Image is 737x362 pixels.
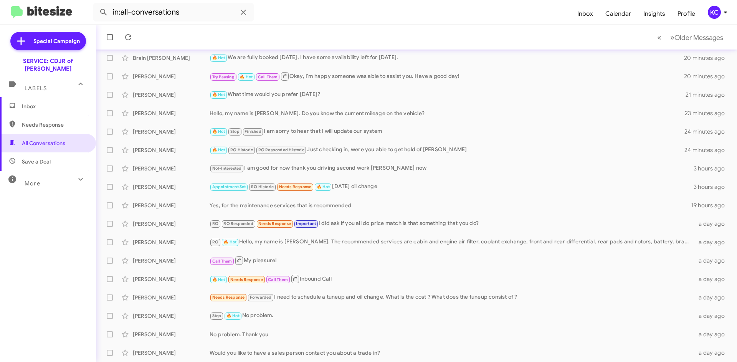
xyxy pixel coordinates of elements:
div: 24 minutes ago [685,146,731,154]
span: RO Responded Historic [258,147,304,152]
div: a day ago [694,331,731,338]
div: [PERSON_NAME] [133,91,210,99]
span: RO Historic [230,147,253,152]
div: [PERSON_NAME] [133,312,210,320]
div: Yes, for the maintenance services that is recommended [210,202,691,209]
button: KC [701,6,729,19]
span: 🔥 Hot [212,92,225,97]
div: 20 minutes ago [685,54,731,62]
div: Would you like to have a sales person contact you about a trade in? [210,349,694,357]
div: [PERSON_NAME] [133,238,210,246]
div: No problem. Thank you [210,331,694,338]
span: Not-Interested [212,166,242,171]
div: 24 minutes ago [685,128,731,136]
div: [PERSON_NAME] [133,146,210,154]
div: Hello, my name is [PERSON_NAME]. The recommended services are cabin and engine air filter, coolan... [210,238,694,246]
div: I am sorry to hear that I will update our system [210,127,685,136]
input: Search [93,3,254,21]
span: Forwarded [248,294,273,301]
div: 19 hours ago [691,202,731,209]
div: Okay, I'm happy someone was able to assist you. Have a good day! [210,71,685,81]
div: I am good for now thank you driving second work [PERSON_NAME] now [210,164,694,173]
span: Stop [212,313,221,318]
div: 20 minutes ago [685,73,731,80]
span: Profile [671,3,701,25]
span: All Conversations [22,139,65,147]
span: Special Campaign [33,37,80,45]
div: a day ago [694,220,731,228]
span: Needs Response [212,295,245,300]
div: a day ago [694,257,731,264]
div: [PERSON_NAME] [133,202,210,209]
nav: Page navigation example [653,30,728,45]
span: Inbox [22,102,87,110]
div: a day ago [694,294,731,301]
button: Previous [653,30,666,45]
span: « [657,33,661,42]
span: Important [296,221,316,226]
div: 21 minutes ago [686,91,731,99]
div: [PERSON_NAME] [133,183,210,191]
div: Just checking in, were you able to get hold of [PERSON_NAME] [210,145,685,154]
span: Needs Response [258,221,291,226]
div: [PERSON_NAME] [133,294,210,301]
div: [PERSON_NAME] [133,109,210,117]
div: [PERSON_NAME] [133,128,210,136]
div: [PERSON_NAME] [133,331,210,338]
div: I did ask if you all do price match is that something that you do? [210,219,694,228]
div: a day ago [694,312,731,320]
div: KC [708,6,721,19]
span: Call Them [268,277,288,282]
div: [PERSON_NAME] [133,73,210,80]
a: Insights [637,3,671,25]
div: What time would you prefer [DATE]? [210,90,686,99]
span: RO Responded [223,221,253,226]
div: 3 hours ago [694,165,731,172]
a: Calendar [599,3,637,25]
span: Call Them [258,74,278,79]
div: 3 hours ago [694,183,731,191]
span: RO Historic [251,184,274,189]
span: Finished [245,129,261,134]
div: 23 minutes ago [685,109,731,117]
div: [PERSON_NAME] [133,220,210,228]
div: [PERSON_NAME] [133,257,210,264]
span: Needs Response [230,277,263,282]
span: » [670,33,674,42]
div: Brain [PERSON_NAME] [133,54,210,62]
span: Save a Deal [22,158,51,165]
span: Labels [25,85,47,92]
span: More [25,180,40,187]
button: Next [666,30,728,45]
span: Needs Response [22,121,87,129]
span: Try Pausing [212,74,235,79]
div: a day ago [694,275,731,283]
span: Older Messages [674,33,723,42]
span: RO [212,240,218,245]
div: My pleasure! [210,256,694,265]
a: Inbox [571,3,599,25]
span: Call Them [212,259,232,264]
div: a day ago [694,349,731,357]
span: 🔥 Hot [212,277,225,282]
div: We are fully booked [DATE], I have some availability left for [DATE]. [210,53,685,62]
div: [PERSON_NAME] [133,275,210,283]
span: 🔥 Hot [212,129,225,134]
div: a day ago [694,238,731,246]
div: [PERSON_NAME] [133,165,210,172]
span: RO [212,221,218,226]
div: No problem. [210,311,694,320]
div: [PERSON_NAME] [133,349,210,357]
span: Stop [230,129,240,134]
div: Inbound Call [210,274,694,284]
span: 🔥 Hot [223,240,236,245]
span: 🔥 Hot [212,55,225,60]
span: 🔥 Hot [317,184,330,189]
div: Hello, my name is [PERSON_NAME]. Do you know the current mileage on the vehicle? [210,109,685,117]
span: 🔥 Hot [226,313,240,318]
span: Needs Response [279,184,312,189]
span: 🔥 Hot [212,147,225,152]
